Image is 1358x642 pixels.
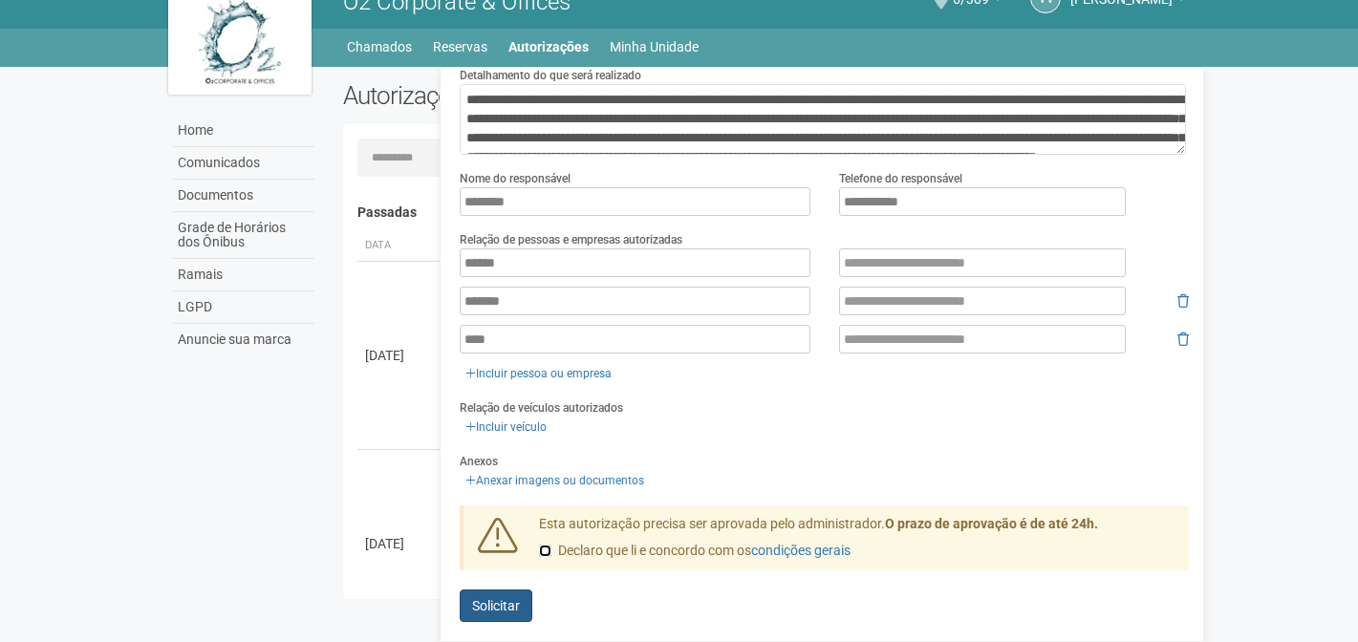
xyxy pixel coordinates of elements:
[539,542,851,561] label: Declaro que li e concordo com os
[433,33,487,60] a: Reservas
[343,81,752,110] h2: Autorizações
[365,534,436,553] div: [DATE]
[885,516,1098,531] strong: O prazo de aprovação é de até 24h.
[460,399,623,417] label: Relação de veículos autorizados
[460,470,650,491] a: Anexar imagens ou documentos
[1177,332,1189,346] i: Remover
[173,115,314,147] a: Home
[173,212,314,259] a: Grade de Horários dos Ônibus
[173,147,314,180] a: Comunicados
[472,598,520,613] span: Solicitar
[173,259,314,291] a: Ramais
[460,170,571,187] label: Nome do responsável
[508,33,589,60] a: Autorizações
[539,545,551,557] input: Declaro que li e concordo com oscondições gerais
[460,231,682,248] label: Relação de pessoas e empresas autorizadas
[347,33,412,60] a: Chamados
[173,324,314,355] a: Anuncie sua marca
[839,170,962,187] label: Telefone do responsável
[460,589,532,622] button: Solicitar
[460,67,641,84] label: Detalhamento do que será realizado
[751,543,851,558] a: condições gerais
[460,417,552,438] a: Incluir veículo
[460,363,617,384] a: Incluir pessoa ou empresa
[610,33,699,60] a: Minha Unidade
[173,180,314,212] a: Documentos
[525,515,1190,570] div: Esta autorização precisa ser aprovada pelo administrador.
[357,230,443,262] th: Data
[1177,294,1189,308] i: Remover
[460,453,498,470] label: Anexos
[365,346,436,365] div: [DATE]
[357,205,1176,220] h4: Passadas
[173,291,314,324] a: LGPD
